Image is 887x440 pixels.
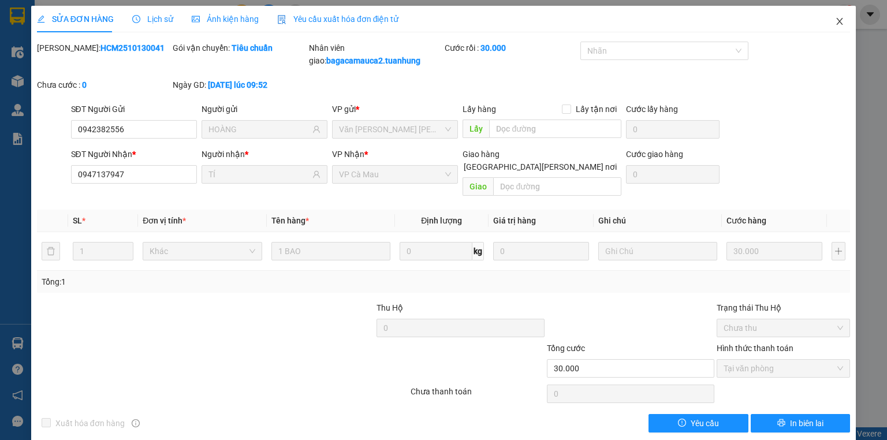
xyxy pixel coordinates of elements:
img: icon [277,15,286,24]
span: VP gửi [129,30,181,50]
input: Dọc đường [493,177,621,196]
th: Ghi chú [594,210,722,232]
b: HCM2510130041 [100,43,165,53]
span: Lấy tận nơi [571,103,621,115]
div: Gói vận chuyển: [173,42,306,54]
b: Tiêu chuẩn [232,43,273,53]
span: Đơn vị tính [143,216,186,225]
div: SĐT Người Nhận [71,148,197,161]
h2: Người gửi: CTY THƯƠNG NGHIỆP [6,3,274,23]
input: Dọc đường [489,120,621,138]
span: Yêu cầu [691,417,719,430]
span: Lịch sử [132,14,173,24]
span: Tại văn phòng [724,360,843,377]
span: SL [73,216,82,225]
span: Văn phòng Hồ Chí Minh [339,121,451,138]
b: 30.000 [480,43,506,53]
span: close [835,17,844,26]
span: Định lượng [421,216,462,225]
h2: : VP Cà Mau [6,29,274,53]
b: bagacamauca2.tuanhung [326,56,420,65]
button: exclamation-circleYêu cầu [649,414,748,432]
b: 0 [82,80,87,90]
input: Cước giao hàng [626,165,720,184]
input: Tên người gửi [208,123,310,136]
button: delete [42,242,60,260]
button: printerIn biên lai [751,414,851,432]
span: picture [192,15,200,23]
span: In biên lai [790,417,823,430]
div: Tổng: 1 [42,275,343,288]
div: Người gửi [202,103,327,115]
div: VP gửi [332,103,458,115]
span: Lấy [463,120,489,138]
span: user [312,170,320,178]
input: Tên người nhận [208,168,310,181]
span: Thu Hộ [377,303,403,312]
div: [PERSON_NAME]: [37,42,170,54]
input: 0 [726,242,822,260]
div: Người nhận [202,148,327,161]
div: Chưa thanh toán [409,385,545,405]
b: [DATE] lúc 09:52 [208,80,267,90]
input: Ghi Chú [598,242,717,260]
span: Cước hàng [726,216,766,225]
span: [GEOGRAPHIC_DATA][PERSON_NAME] nơi [459,161,621,173]
span: Giao hàng [463,150,500,159]
span: Lấy hàng [463,105,496,114]
div: SĐT Người Gửi [71,103,197,115]
span: user [312,125,320,133]
span: Giao [463,177,493,196]
div: Cước rồi : [445,42,578,54]
span: printer [777,419,785,428]
label: Hình thức thanh toán [717,344,793,353]
div: Trạng thái Thu Hộ [717,301,850,314]
span: Tổng cước [547,344,585,353]
span: Tên hàng [271,216,309,225]
div: Ngày GD: [173,79,306,91]
label: Cước lấy hàng [626,105,678,114]
span: VP Nhận [332,150,364,159]
span: kg [472,242,484,260]
button: Close [823,6,856,38]
span: VP Cà Mau [339,166,451,183]
input: Cước lấy hàng [626,120,720,139]
span: Xuất hóa đơn hàng [51,417,129,430]
input: VD: Bàn, Ghế [271,242,390,260]
label: Cước giao hàng [626,150,683,159]
span: Ảnh kiện hàng [192,14,259,24]
span: SỬA ĐƠN HÀNG [37,14,114,24]
span: Yêu cầu xuất hóa đơn điện tử [277,14,399,24]
span: Khác [150,243,255,260]
span: Giá trị hàng [493,216,536,225]
button: plus [832,242,845,260]
span: Chưa thu [724,319,843,337]
span: clock-circle [132,15,140,23]
div: Chưa cước : [37,79,170,91]
input: 0 [493,242,589,260]
span: info-circle [132,419,140,427]
div: Nhân viên giao: [309,42,442,67]
span: exclamation-circle [678,419,686,428]
span: edit [37,15,45,23]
